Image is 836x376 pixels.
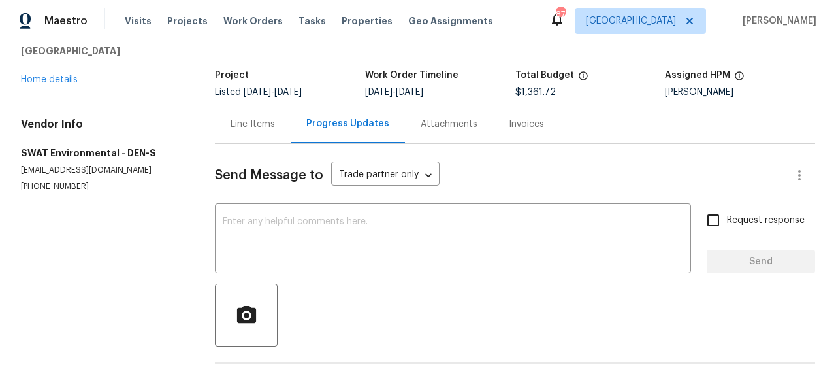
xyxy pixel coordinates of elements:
[274,88,302,97] span: [DATE]
[737,14,816,27] span: [PERSON_NAME]
[223,14,283,27] span: Work Orders
[665,71,730,80] h5: Assigned HPM
[21,165,184,176] p: [EMAIL_ADDRESS][DOMAIN_NAME]
[331,165,440,186] div: Trade partner only
[125,14,152,27] span: Visits
[244,88,271,97] span: [DATE]
[365,88,393,97] span: [DATE]
[244,88,302,97] span: -
[21,75,78,84] a: Home details
[727,214,805,228] span: Request response
[215,88,302,97] span: Listed
[515,88,556,97] span: $1,361.72
[408,14,493,27] span: Geo Assignments
[515,71,574,80] h5: Total Budget
[578,71,588,88] span: The total cost of line items that have been proposed by Opendoor. This sum includes line items th...
[21,44,184,58] h5: [GEOGRAPHIC_DATA]
[167,14,208,27] span: Projects
[396,88,423,97] span: [DATE]
[21,181,184,192] p: [PHONE_NUMBER]
[215,169,323,182] span: Send Message to
[21,118,184,131] h4: Vendor Info
[365,71,458,80] h5: Work Order Timeline
[21,146,184,160] h5: SWAT Environmental - DEN-S
[306,117,389,130] div: Progress Updates
[509,118,544,131] div: Invoices
[665,88,815,97] div: [PERSON_NAME]
[215,71,249,80] h5: Project
[734,71,745,88] span: The hpm assigned to this work order.
[231,118,275,131] div: Line Items
[342,14,393,27] span: Properties
[586,14,676,27] span: [GEOGRAPHIC_DATA]
[556,8,565,21] div: 87
[365,88,423,97] span: -
[421,118,477,131] div: Attachments
[298,16,326,26] span: Tasks
[44,14,88,27] span: Maestro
